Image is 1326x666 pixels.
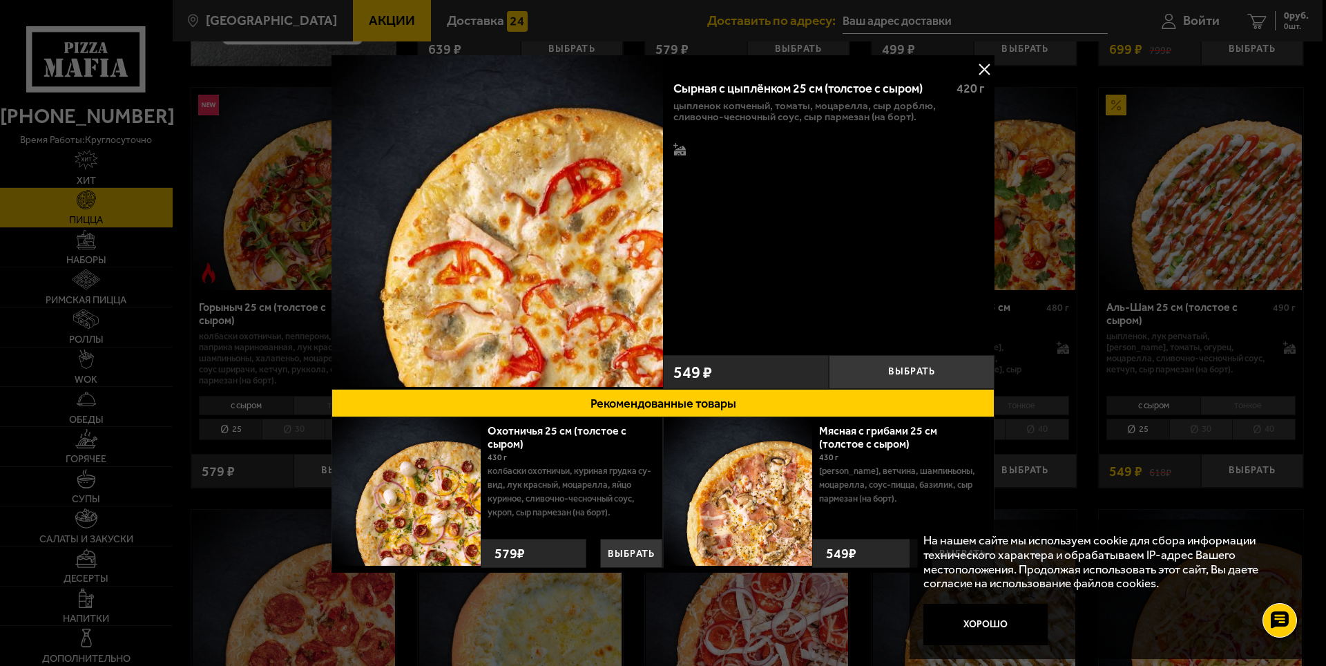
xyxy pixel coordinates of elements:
[331,55,663,387] img: Сырная с цыплёнком 25 см (толстое с сыром)
[673,364,712,381] span: 549 ₽
[923,533,1285,591] p: На нашем сайте мы используем cookie для сбора информации технического характера и обрабатываем IP...
[957,81,984,96] span: 420 г
[819,453,838,462] span: 430 г
[331,389,995,417] button: Рекомендованные товары
[819,464,983,506] p: [PERSON_NAME], ветчина, шампиньоны, моцарелла, соус-пицца, базилик, сыр пармезан (на борт).
[491,540,528,567] strong: 579 ₽
[600,539,662,568] button: Выбрать
[673,82,945,97] div: Сырная с цыплёнком 25 см (толстое с сыром)
[829,355,995,389] button: Выбрать
[488,424,626,450] a: Охотничья 25 см (толстое с сыром)
[823,540,860,567] strong: 549 ₽
[673,100,984,122] p: цыпленок копченый, томаты, моцарелла, сыр дорблю, сливочно-чесночный соус, сыр пармезан (на борт).
[488,464,652,520] p: колбаски охотничьи, куриная грудка су-вид, лук красный, моцарелла, яйцо куриное, сливочно-чесночн...
[923,604,1048,645] button: Хорошо
[819,424,937,450] a: Мясная с грибами 25 см (толстое с сыром)
[331,55,663,389] a: Сырная с цыплёнком 25 см (толстое с сыром)
[488,453,507,462] span: 430 г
